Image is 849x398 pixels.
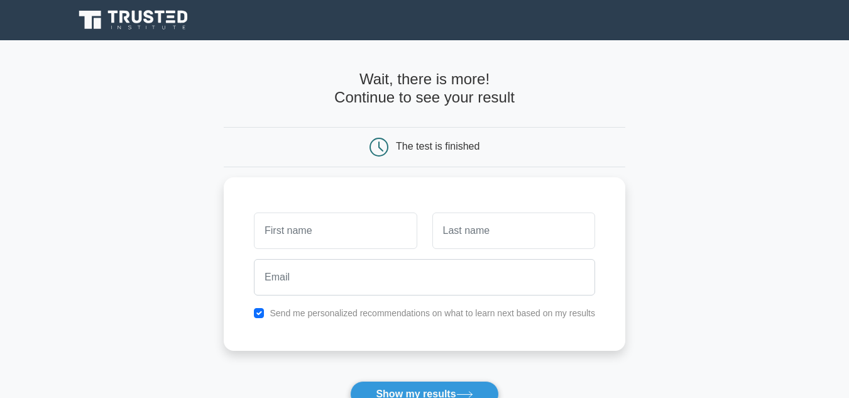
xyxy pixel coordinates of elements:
[396,141,479,152] div: The test is finished
[254,259,595,296] input: Email
[270,308,595,318] label: Send me personalized recommendations on what to learn next based on my results
[432,213,595,249] input: Last name
[224,70,625,107] h4: Wait, there is more! Continue to see your result
[254,213,417,249] input: First name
